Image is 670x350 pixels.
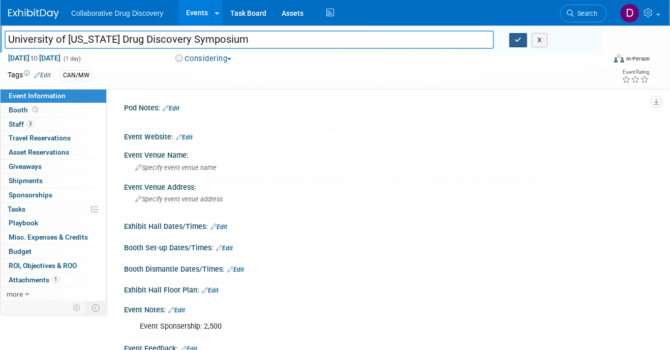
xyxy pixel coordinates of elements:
[532,33,547,47] button: X
[31,106,40,113] span: Booth not reserved yet
[163,105,179,112] a: Edit
[9,191,52,199] span: Sponsorships
[614,54,624,63] img: Format-Inperson.png
[202,287,219,294] a: Edit
[60,70,93,81] div: CAN/MW
[8,70,51,81] td: Tags
[133,316,546,337] div: Event Sponsership: 2,500
[68,301,86,314] td: Personalize Event Tab Strip
[216,245,233,252] a: Edit
[9,120,34,128] span: Staff
[135,164,217,171] span: Specify event venue name
[1,89,106,103] a: Event Information
[1,273,106,287] a: Attachments1
[9,177,43,185] span: Shipments
[168,307,185,314] a: Edit
[1,174,106,188] a: Shipments
[8,205,25,213] span: Tasks
[1,216,106,230] a: Playbook
[124,180,650,192] div: Event Venue Address:
[124,100,650,113] div: Pod Notes:
[620,4,639,23] img: Daniel Castro
[124,240,650,253] div: Booth Set-up Dates/Times:
[9,148,69,156] span: Asset Reservations
[9,106,40,114] span: Booth
[26,120,34,128] span: 3
[574,10,597,17] span: Search
[560,5,607,22] a: Search
[1,287,106,301] a: more
[9,233,88,241] span: Misc. Expenses & Credits
[556,53,650,68] div: Event Format
[124,261,650,275] div: Booth Dismantle Dates/Times:
[622,70,649,75] div: Event Rating
[9,162,42,170] span: Giveaways
[124,148,650,160] div: Event Venue Name:
[9,219,38,227] span: Playbook
[86,301,107,314] td: Toggle Event Tabs
[626,55,650,63] div: In-Person
[9,247,32,255] span: Budget
[1,145,106,159] a: Asset Reservations
[172,53,235,64] button: Considering
[1,118,106,131] a: Staff3
[135,195,223,203] span: Specify event venue address
[1,230,106,244] a: Misc. Expenses & Credits
[8,53,61,63] span: [DATE] [DATE]
[176,134,193,141] a: Edit
[124,282,650,296] div: Exhibit Hall Floor Plan:
[124,219,650,232] div: Exhibit Hall Dates/Times:
[9,92,66,100] span: Event Information
[9,261,77,270] span: ROI, Objectives & ROO
[1,188,106,202] a: Sponsorships
[7,290,23,298] span: more
[1,160,106,173] a: Giveaways
[9,134,71,142] span: Travel Reservations
[210,223,227,230] a: Edit
[1,245,106,258] a: Budget
[63,55,81,62] span: (1 day)
[1,131,106,145] a: Travel Reservations
[52,276,59,283] span: 1
[227,266,244,273] a: Edit
[1,202,106,216] a: Tasks
[8,9,59,19] img: ExhibitDay
[71,9,163,17] span: Collaborative Drug Discovery
[1,103,106,117] a: Booth
[124,302,650,315] div: Event Notes:
[34,72,51,79] a: Edit
[1,259,106,273] a: ROI, Objectives & ROO
[9,276,59,284] span: Attachments
[124,129,650,142] div: Event Website:
[29,54,39,62] span: to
